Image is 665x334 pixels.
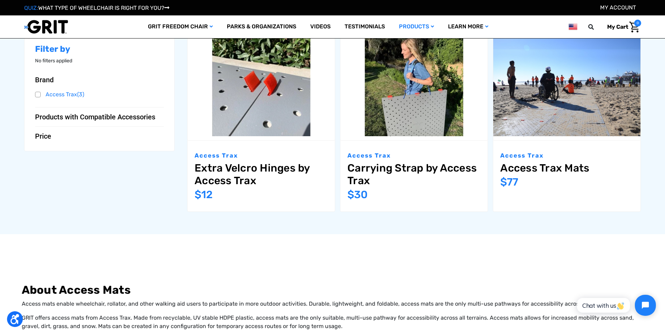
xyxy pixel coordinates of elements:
[600,4,636,11] a: Account
[629,22,639,33] img: Cart
[35,89,164,100] a: Access Trax(3)
[340,34,488,140] a: Carrying Strap by Access Trax,$30.00
[602,20,641,34] a: Cart with 0 items
[35,113,164,121] button: Products with Compatible Accessories
[195,151,328,160] p: Access Trax
[24,20,68,34] img: GRIT All-Terrain Wheelchair and Mobility Equipment
[634,20,641,27] span: 0
[493,34,640,140] a: Access Trax Mats,$77.00
[188,34,335,140] a: Extra Velcro Hinges by Access Trax,$12.00
[35,132,51,140] span: Price
[441,15,495,38] a: Learn More
[24,5,169,11] a: QUIZ:WHAT TYPE OF WHEELCHAIR IS RIGHT FOR YOU?
[347,162,481,187] a: Carrying Strap by Access Trax,$30.00
[493,38,640,136] img: Access Trax Mats
[24,5,38,11] span: QUIZ:
[220,15,303,38] a: Parks & Organizations
[141,15,220,38] a: GRIT Freedom Chair
[607,23,628,30] span: My Cart
[303,15,338,38] a: Videos
[77,91,84,98] span: (3)
[347,188,368,201] span: $30
[195,162,328,187] a: Extra Velcro Hinges by Access Trax,$12.00
[195,188,213,201] span: $12
[35,57,164,64] p: No filters applied
[35,76,164,84] button: Brand
[569,289,662,322] iframe: Tidio Chat
[188,38,335,136] img: Extra Velcro Hinges by Access Trax
[340,38,488,136] img: Carrying Strap by Access Trax
[35,44,164,54] h2: Filter by
[338,15,392,38] a: Testimonials
[22,283,131,297] strong: About Access Mats
[500,176,518,188] span: $77
[22,314,634,329] span: GRIT offers access mats from Access Trax. Made from recyclable, UV stable HDPE plastic, access ma...
[500,151,633,160] p: Access Trax
[22,300,615,307] span: Access mats enable wheelchair, rollator, and other walking aid users to participate in more outdo...
[35,76,54,84] span: Brand
[35,113,155,121] span: Products with Compatible Accessories
[35,132,164,140] button: Price
[500,162,633,174] a: Access Trax Mats,$77.00
[569,22,577,31] img: us.png
[347,151,481,160] p: Access Trax
[591,20,602,34] input: Search
[392,15,441,38] a: Products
